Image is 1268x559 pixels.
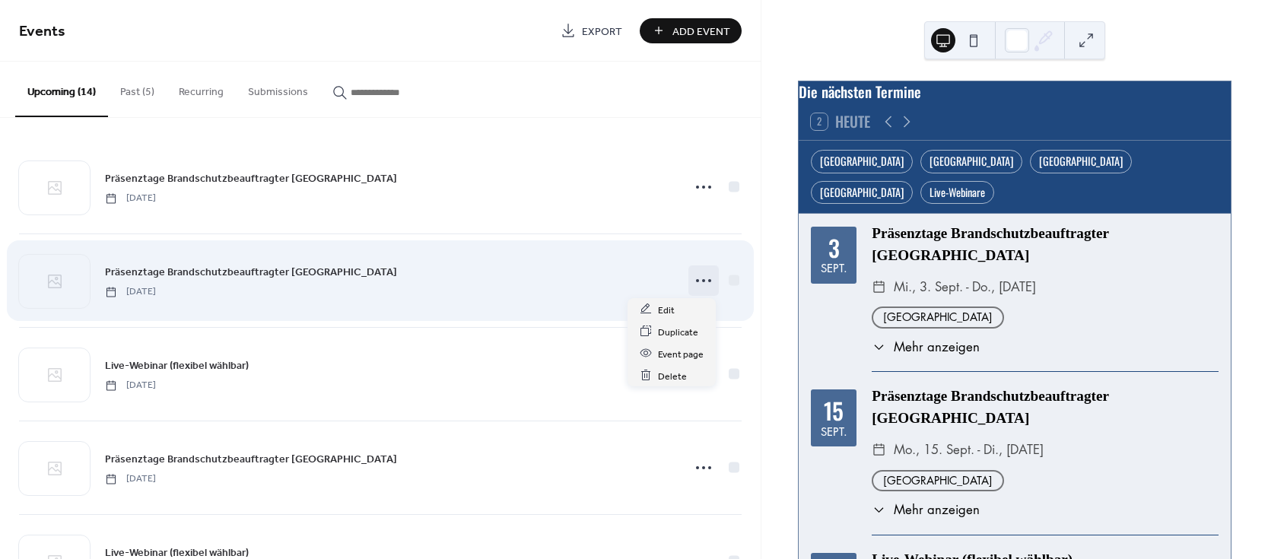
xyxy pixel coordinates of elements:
span: [DATE] [105,379,156,392]
span: Add Event [672,24,730,40]
div: [GEOGRAPHIC_DATA] [811,150,913,173]
span: Mo., 15. Sept. - Di., [DATE] [894,439,1044,461]
div: [GEOGRAPHIC_DATA] [920,150,1022,173]
span: Mehr anzeigen [894,500,980,519]
span: Mehr anzeigen [894,338,980,357]
span: Duplicate [658,324,698,340]
span: Edit [658,302,675,318]
a: Präsenztage Brandschutzbeauftragter [GEOGRAPHIC_DATA] [105,263,397,281]
button: Submissions [236,62,320,116]
button: Past (5) [108,62,167,116]
span: Präsenztage Brandschutzbeauftragter [GEOGRAPHIC_DATA] [105,265,397,281]
span: [DATE] [105,192,156,205]
div: Präsenztage Brandschutzbeauftragter [GEOGRAPHIC_DATA] [872,223,1219,267]
div: [GEOGRAPHIC_DATA] [1030,150,1132,173]
button: Upcoming (14) [15,62,108,117]
span: Delete [658,368,687,384]
div: ​ [872,338,886,357]
div: ​ [872,500,886,519]
div: [GEOGRAPHIC_DATA] [811,181,913,205]
div: Präsenztage Brandschutzbeauftragter [GEOGRAPHIC_DATA] [872,386,1219,430]
span: Event page [658,346,704,362]
a: Präsenztage Brandschutzbeauftragter [GEOGRAPHIC_DATA] [105,170,397,187]
span: Export [582,24,622,40]
span: Mi., 3. Sept. - Do., [DATE] [894,276,1036,298]
div: ​ [872,439,886,461]
span: Live-Webinar (flexibel wählbar) [105,358,249,374]
a: Export [549,18,634,43]
div: 15 [824,399,844,422]
span: Events [19,17,65,46]
div: ​ [872,276,886,298]
span: Präsenztage Brandschutzbeauftragter [GEOGRAPHIC_DATA] [105,452,397,468]
button: ​Mehr anzeigen [872,500,980,519]
a: Live-Webinar (flexibel wählbar) [105,357,249,374]
button: Add Event [640,18,742,43]
span: [DATE] [105,472,156,486]
div: Live-Webinare [920,181,994,205]
span: Präsenztage Brandschutzbeauftragter [GEOGRAPHIC_DATA] [105,171,397,187]
div: Sept. [821,426,847,437]
button: Recurring [167,62,236,116]
span: [DATE] [105,285,156,299]
div: Die nächsten Termine [799,81,1231,103]
a: Präsenztage Brandschutzbeauftragter [GEOGRAPHIC_DATA] [105,450,397,468]
button: ​Mehr anzeigen [872,338,980,357]
div: 3 [828,237,840,259]
div: Sept. [821,262,847,274]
